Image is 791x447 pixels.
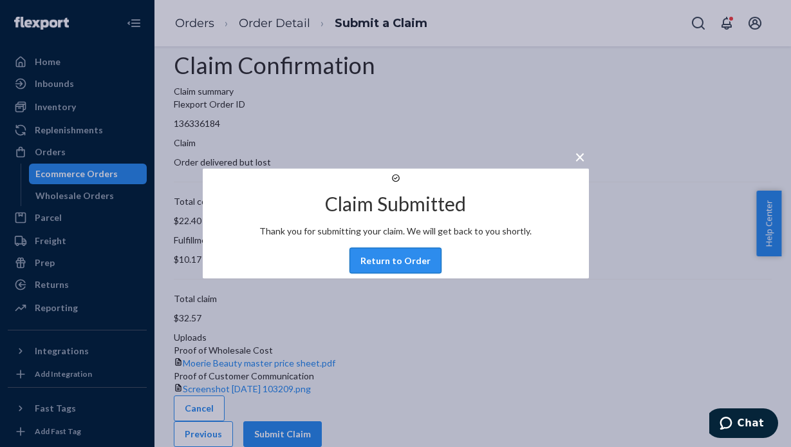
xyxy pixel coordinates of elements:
[349,248,442,274] button: Return to Order
[325,193,466,214] h2: Claim Submitted
[575,146,585,167] span: ×
[259,225,532,238] p: Thank you for submitting your claim. We will get back to you shortly.
[709,408,778,441] iframe: Opens a widget where you can chat to one of our agents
